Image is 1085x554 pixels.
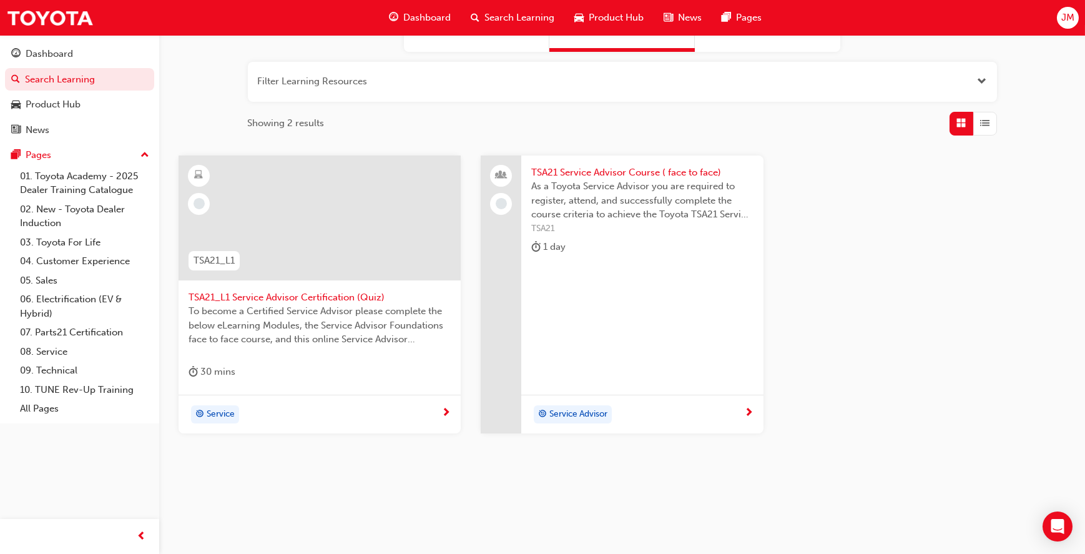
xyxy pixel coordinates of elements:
[403,11,451,25] span: Dashboard
[15,380,154,400] a: 10. TUNE Rev-Up Training
[194,198,205,209] span: learningRecordVerb_NONE-icon
[441,408,451,419] span: next-icon
[538,407,547,423] span: target-icon
[5,40,154,144] button: DashboardSearch LearningProduct HubNews
[736,11,762,25] span: Pages
[978,74,987,89] button: Open the filter
[11,49,21,60] span: guage-icon
[15,361,154,380] a: 09. Technical
[461,5,564,31] a: search-iconSearch Learning
[5,119,154,142] a: News
[189,364,235,380] div: 30 mins
[531,222,753,236] span: TSA21
[5,93,154,116] a: Product Hub
[189,290,451,305] span: TSA21_L1 Service Advisor Certification (Quiz)
[189,364,198,380] span: duration-icon
[26,97,81,112] div: Product Hub
[11,99,21,111] span: car-icon
[1061,11,1074,25] span: JM
[26,123,49,137] div: News
[379,5,461,31] a: guage-iconDashboard
[471,10,479,26] span: search-icon
[956,116,966,131] span: Grid
[5,68,154,91] a: Search Learning
[481,156,763,434] a: TSA21 Service Advisor Course ( face to face)As a Toyota Service Advisor you are required to regis...
[26,148,51,162] div: Pages
[140,147,149,164] span: up-icon
[15,233,154,252] a: 03. Toyota For Life
[5,144,154,167] button: Pages
[6,4,94,32] img: Trak
[574,10,584,26] span: car-icon
[549,407,607,422] span: Service Advisor
[484,11,554,25] span: Search Learning
[744,408,754,419] span: next-icon
[15,200,154,233] a: 02. New - Toyota Dealer Induction
[189,304,451,347] span: To become a Certified Service Advisor please complete the below eLearning Modules, the Service Ad...
[531,166,753,180] span: TSA21 Service Advisor Course ( face to face)
[15,399,154,418] a: All Pages
[248,116,325,131] span: Showing 2 results
[712,5,772,31] a: pages-iconPages
[664,10,673,26] span: news-icon
[496,198,507,209] span: learningRecordVerb_NONE-icon
[11,74,20,86] span: search-icon
[194,254,235,268] span: TSA21_L1
[15,252,154,271] a: 04. Customer Experience
[1057,7,1079,29] button: JM
[980,116,989,131] span: List
[589,11,644,25] span: Product Hub
[15,290,154,323] a: 06. Electrification (EV & Hybrid)
[15,271,154,290] a: 05. Sales
[137,529,147,545] span: prev-icon
[678,11,702,25] span: News
[5,42,154,66] a: Dashboard
[531,239,541,255] span: duration-icon
[531,179,753,222] span: As a Toyota Service Advisor you are required to register, attend, and successfully complete the c...
[26,47,73,61] div: Dashboard
[389,10,398,26] span: guage-icon
[564,5,654,31] a: car-iconProduct Hub
[1043,512,1073,542] div: Open Intercom Messenger
[15,323,154,342] a: 07. Parts21 Certification
[11,125,21,136] span: news-icon
[722,10,731,26] span: pages-icon
[15,342,154,362] a: 08. Service
[11,150,21,161] span: pages-icon
[179,156,461,434] a: TSA21_L1TSA21_L1 Service Advisor Certification (Quiz)To become a Certified Service Advisor please...
[497,167,506,184] span: people-icon
[654,5,712,31] a: news-iconNews
[15,167,154,200] a: 01. Toyota Academy - 2025 Dealer Training Catalogue
[531,239,566,255] div: 1 day
[195,167,204,184] span: learningResourceType_ELEARNING-icon
[207,407,235,422] span: Service
[195,407,204,423] span: target-icon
